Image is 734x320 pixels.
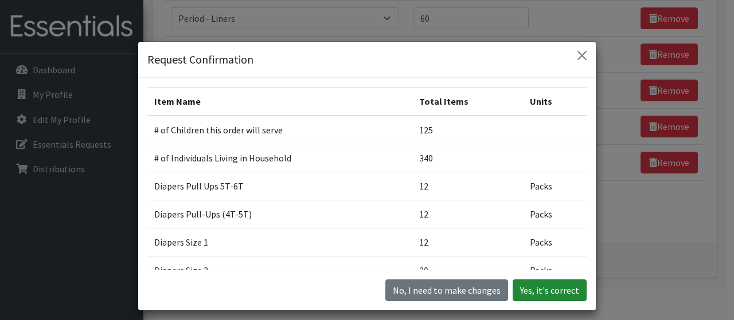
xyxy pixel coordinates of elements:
td: Packs [523,172,587,200]
td: # of Individuals Living in Household [147,144,412,172]
button: Close [573,46,591,65]
td: Diapers Size 3 [147,256,412,284]
td: # of Children this order will serve [147,116,412,144]
td: 20 [412,256,523,284]
th: Units [523,87,587,116]
td: Diapers Size 1 [147,228,412,256]
td: 125 [412,116,523,144]
h5: Request Confirmation [147,51,253,68]
td: 12 [412,172,523,200]
td: Diapers Pull Ups 5T-6T [147,172,412,200]
td: 340 [412,144,523,172]
button: No I need to make changes [385,279,508,301]
td: Packs [523,200,587,228]
td: Diapers Pull-Ups (4T-5T) [147,200,412,228]
td: Packs [523,256,587,284]
button: Yes, it's correct [513,279,587,301]
td: 12 [412,228,523,256]
td: Packs [523,228,587,256]
th: Item Name [147,87,412,116]
td: 12 [412,200,523,228]
th: Total Items [412,87,523,116]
